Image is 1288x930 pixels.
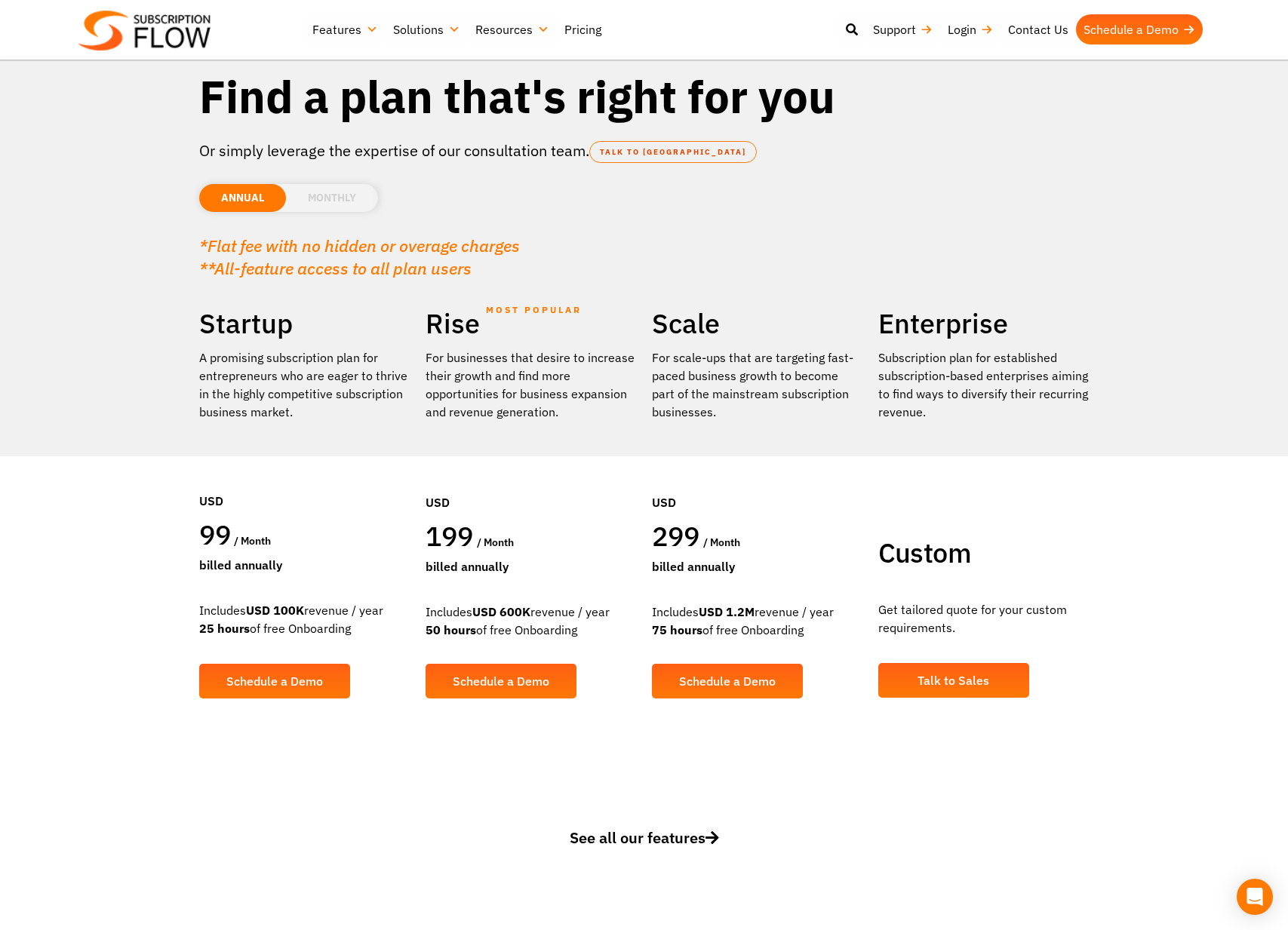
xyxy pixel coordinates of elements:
li: ANNUAL [199,184,286,212]
span: / month [234,534,271,548]
a: Pricing [557,14,609,45]
p: A promising subscription plan for entrepreneurs who are eager to thrive in the highly competitive... [199,348,410,421]
span: / month [703,536,740,549]
span: / month [477,536,514,549]
span: 299 [652,518,700,554]
strong: 50 hours [426,622,476,637]
div: USD [199,447,410,517]
strong: USD 1.2M [699,604,755,619]
div: Billed Annually [199,556,410,574]
span: 199 [426,518,474,554]
a: Schedule a Demo [652,664,803,698]
a: Talk to Sales [878,663,1029,698]
div: For scale-ups that are targeting fast-paced business growth to become part of the mainstream subs... [652,348,863,421]
h1: Find a plan that's right for you [199,68,1090,124]
div: Billed Annually [426,557,637,575]
p: Get tailored quote for your custom requirements. [878,600,1090,637]
a: See all our features [199,827,1090,872]
p: Subscription plan for established subscription-based enterprises aiming to find ways to diversify... [878,348,1090,421]
div: USD [652,448,863,519]
span: Schedule a Demo [679,675,776,687]
div: For businesses that desire to increase their growth and find more opportunities for business expa... [426,348,637,421]
div: Includes revenue / year of free Onboarding [652,603,863,639]
a: TALK TO [GEOGRAPHIC_DATA] [589,141,757,163]
a: Schedule a Demo [199,664,350,698]
img: Subscriptionflow [78,11,211,51]
h2: Scale [652,306,863,341]
strong: USD 100K [246,603,304,618]
span: See all our features [570,827,719,848]
a: Resources [468,14,557,45]
div: Includes revenue / year of free Onboarding [426,603,637,639]
div: Open Intercom Messenger [1237,879,1273,915]
p: Or simply leverage the expertise of our consultation team. [199,140,1090,162]
span: Schedule a Demo [226,675,323,687]
h2: Rise [426,306,637,341]
a: Solutions [386,14,468,45]
h2: Startup [199,306,410,341]
a: Support [865,14,940,45]
span: Talk to Sales [918,674,989,686]
div: USD [426,448,637,519]
a: Schedule a Demo [1076,14,1203,45]
h2: Enterprise [878,306,1090,341]
a: Features [305,14,386,45]
em: *Flat fee with no hidden or overage charges [199,235,520,256]
div: Billed Annually [652,557,863,575]
span: 99 [199,517,232,552]
strong: USD 600K [472,604,530,619]
em: **All-feature access to all plan users [199,257,472,279]
a: Contact Us [1001,14,1076,45]
div: Includes revenue / year of free Onboarding [199,601,410,637]
a: Login [940,14,1001,45]
span: Custom [878,535,971,570]
strong: 25 hours [199,621,250,636]
strong: 75 hours [652,622,702,637]
span: MOST POPULAR [486,293,582,327]
li: MONTHLY [286,184,378,212]
a: Schedule a Demo [426,664,576,698]
span: Schedule a Demo [453,675,549,687]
